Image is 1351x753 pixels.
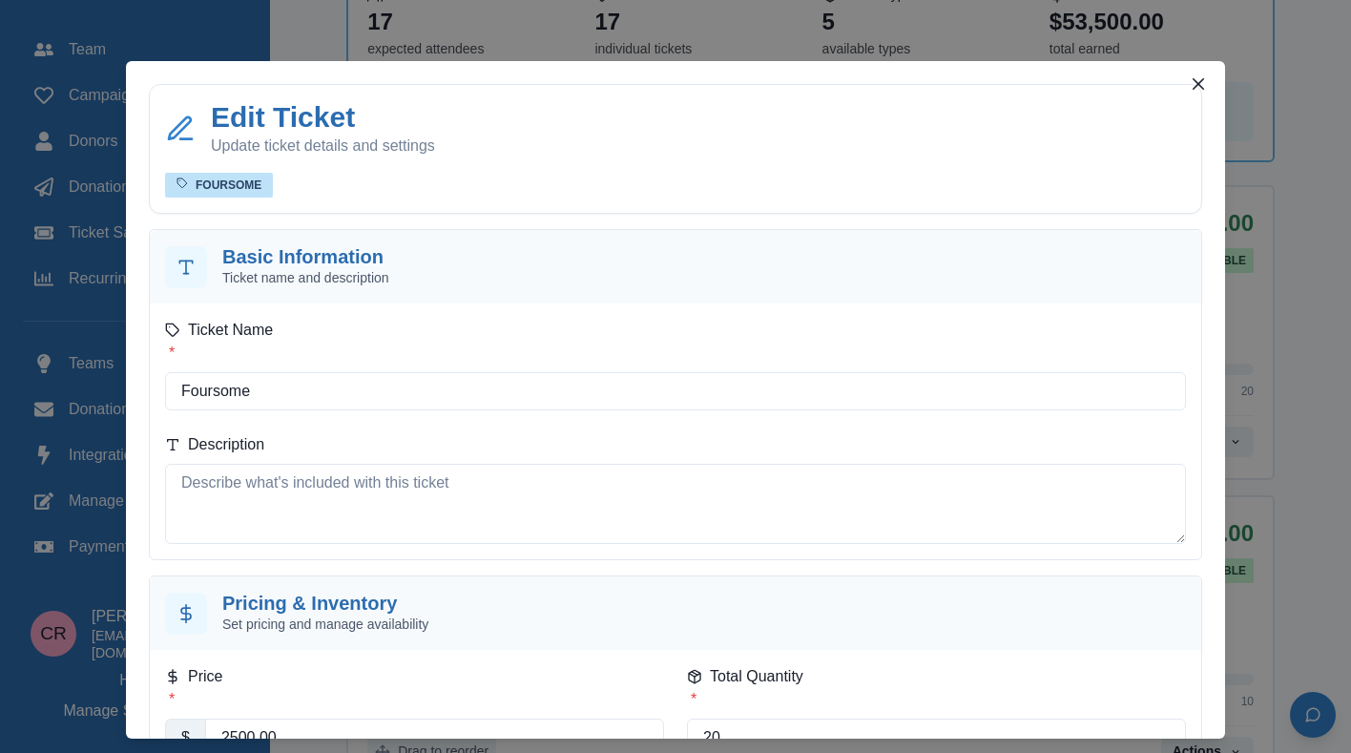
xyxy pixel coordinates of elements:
[188,433,264,456] p: Description
[211,135,435,157] p: Update ticket details and settings
[1183,69,1214,99] button: Close
[165,372,1186,410] input: e.g., General Admission, VIP Pass
[211,100,355,135] h2: Edit Ticket
[710,665,803,688] p: Total Quantity
[222,592,397,615] h2: Pricing & Inventory
[222,615,428,635] p: Set pricing and manage availability
[188,319,273,342] p: Ticket Name
[222,268,389,288] p: Ticket name and description
[222,245,384,268] h2: Basic Information
[165,173,273,198] span: Foursome
[188,665,222,688] p: Price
